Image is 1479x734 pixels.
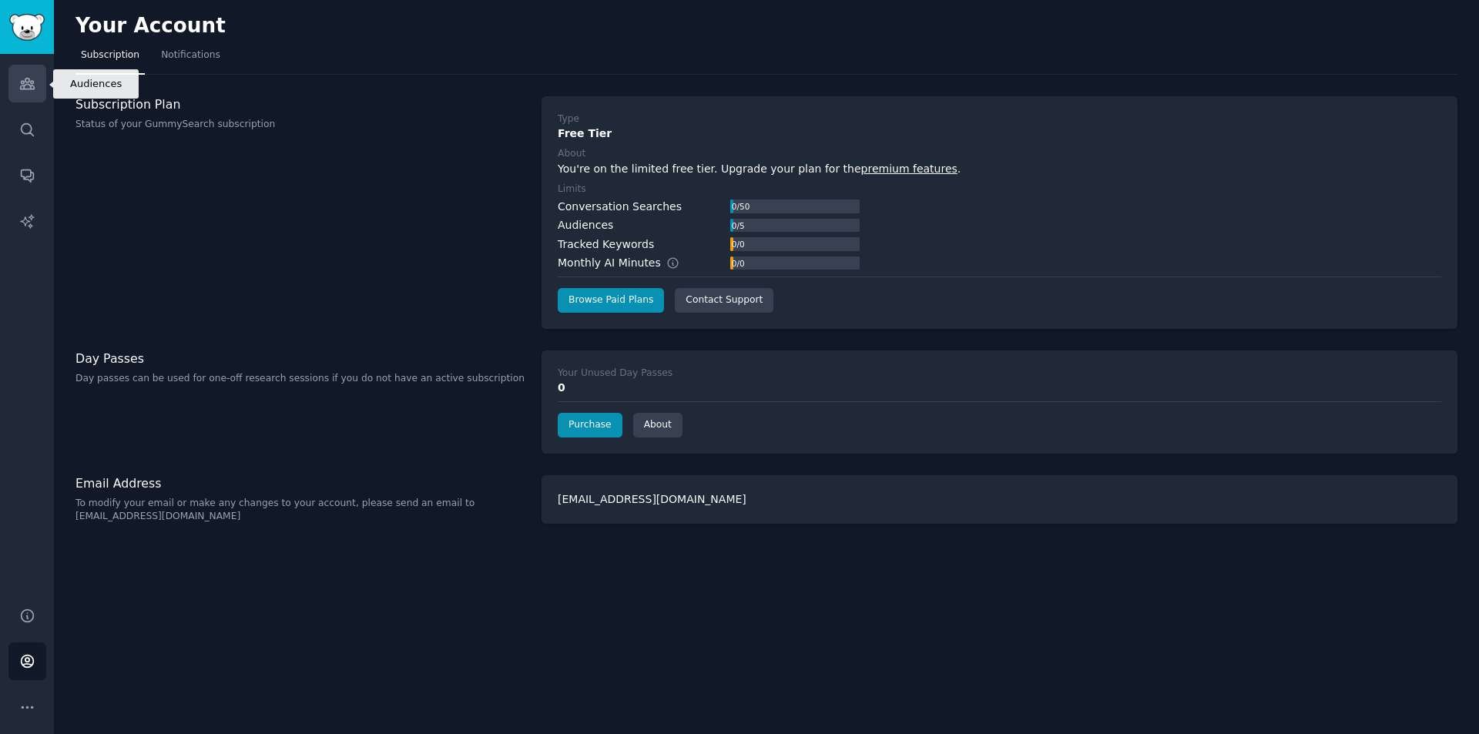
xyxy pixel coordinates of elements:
[75,118,525,132] p: Status of your GummySearch subscription
[81,49,139,62] span: Subscription
[558,199,682,215] div: Conversation Searches
[75,497,525,524] p: To modify your email or make any changes to your account, please send an email to [EMAIL_ADDRESS]...
[156,43,226,75] a: Notifications
[75,372,525,386] p: Day passes can be used for one-off research sessions if you do not have an active subscription
[558,288,664,313] a: Browse Paid Plans
[861,163,957,175] a: premium features
[730,237,746,251] div: 0 / 0
[75,43,145,75] a: Subscription
[75,350,525,367] h3: Day Passes
[558,236,654,253] div: Tracked Keywords
[558,126,1441,142] div: Free Tier
[75,96,525,112] h3: Subscription Plan
[558,183,586,196] div: Limits
[558,217,613,233] div: Audiences
[9,14,45,41] img: GummySearch logo
[558,380,1441,396] div: 0
[730,199,751,213] div: 0 / 50
[161,49,220,62] span: Notifications
[558,367,672,380] div: Your Unused Day Passes
[75,475,525,491] h3: Email Address
[558,255,696,271] div: Monthly AI Minutes
[75,14,226,39] h2: Your Account
[633,413,682,437] a: About
[558,161,1441,177] div: You're on the limited free tier. Upgrade your plan for the .
[558,112,579,126] div: Type
[730,219,746,233] div: 0 / 5
[542,475,1457,524] div: [EMAIL_ADDRESS][DOMAIN_NAME]
[675,288,773,313] a: Contact Support
[730,256,746,270] div: 0 / 0
[558,147,585,161] div: About
[558,413,622,437] a: Purchase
